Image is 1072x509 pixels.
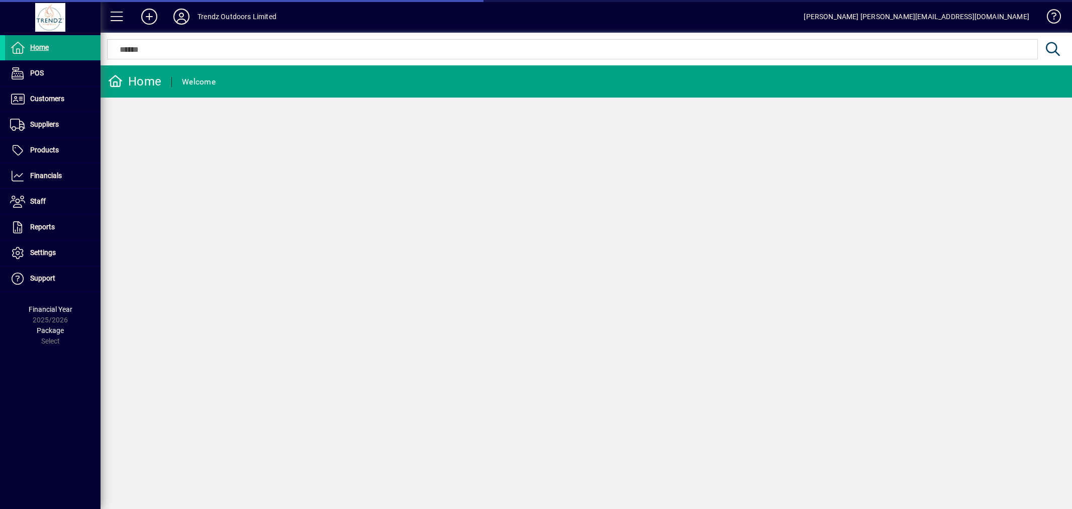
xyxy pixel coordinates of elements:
[30,120,59,128] span: Suppliers
[30,69,44,77] span: POS
[165,8,198,26] button: Profile
[37,326,64,334] span: Package
[29,305,72,313] span: Financial Year
[5,240,101,266] a: Settings
[5,163,101,189] a: Financials
[30,172,62,180] span: Financials
[30,43,49,51] span: Home
[5,138,101,163] a: Products
[5,215,101,240] a: Reports
[30,274,55,282] span: Support
[30,197,46,205] span: Staff
[108,73,161,90] div: Home
[30,223,55,231] span: Reports
[133,8,165,26] button: Add
[1039,2,1059,35] a: Knowledge Base
[182,74,216,90] div: Welcome
[5,266,101,291] a: Support
[30,146,59,154] span: Products
[30,95,64,103] span: Customers
[30,248,56,257] span: Settings
[804,9,1029,25] div: [PERSON_NAME] [PERSON_NAME][EMAIL_ADDRESS][DOMAIN_NAME]
[5,61,101,86] a: POS
[5,112,101,137] a: Suppliers
[5,87,101,112] a: Customers
[198,9,276,25] div: Trendz Outdoors Limited
[5,189,101,214] a: Staff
